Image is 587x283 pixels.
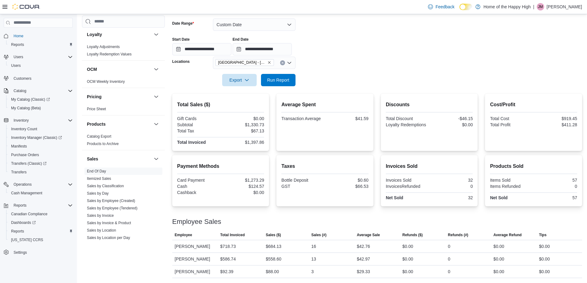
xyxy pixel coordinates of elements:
[430,184,473,189] div: 0
[9,143,29,150] a: Manifests
[483,3,531,10] p: Home of the Happy High
[220,255,236,263] div: $586.74
[6,159,75,168] a: Transfers (Classic)
[261,74,296,86] button: Run Report
[11,32,26,40] a: Home
[539,232,546,237] span: Tips
[6,168,75,176] button: Transfers
[87,79,125,84] span: OCM Weekly Inventory
[87,121,106,127] h3: Products
[222,116,264,121] div: $0.00
[87,236,130,240] a: Sales by Location per Day
[11,170,26,175] span: Transfers
[6,133,75,142] a: Inventory Manager (Classic)
[6,40,75,49] button: Reports
[177,178,219,183] div: Card Payment
[172,59,190,64] label: Locations
[11,97,50,102] span: My Catalog (Classic)
[326,178,369,183] div: $0.60
[11,53,26,61] button: Users
[402,232,423,237] span: Refunds ($)
[87,235,130,240] span: Sales by Location per Day
[6,210,75,218] button: Canadian Compliance
[11,87,29,95] button: Catalog
[266,243,281,250] div: $684.13
[87,134,111,139] a: Catalog Export
[82,133,165,150] div: Products
[87,213,114,218] a: Sales by Invoice
[9,228,73,235] span: Reports
[87,198,135,203] span: Sales by Employee (Created)
[87,141,119,146] span: Products to Archive
[459,4,472,10] input: Dark Mode
[87,169,106,174] span: End Of Day
[9,160,73,167] span: Transfers (Classic)
[538,3,543,10] span: JM
[11,42,24,47] span: Reports
[11,127,37,131] span: Inventory Count
[11,161,47,166] span: Transfers (Classic)
[535,184,577,189] div: 0
[177,116,219,121] div: Gift Cards
[222,140,264,145] div: $1,397.86
[9,41,26,48] a: Reports
[14,203,26,208] span: Reports
[87,94,101,100] h3: Pricing
[266,255,281,263] div: $558.60
[222,184,264,189] div: $124.57
[9,236,46,244] a: [US_STATE] CCRS
[6,125,75,133] button: Inventory Count
[9,62,23,69] a: Users
[11,144,27,149] span: Manifests
[6,61,75,70] button: Users
[11,106,41,111] span: My Catalog (Beta)
[87,66,151,72] button: OCM
[311,268,314,275] div: 3
[267,77,289,83] span: Run Report
[493,255,504,263] div: $0.00
[11,191,42,196] span: Cash Management
[153,66,160,73] button: OCM
[326,184,369,189] div: $66.53
[9,219,38,226] a: Dashboards
[9,236,73,244] span: Washington CCRS
[9,62,73,69] span: Users
[9,41,73,48] span: Reports
[6,227,75,236] button: Reports
[490,163,577,170] h2: Products Sold
[493,268,504,275] div: $0.00
[448,268,450,275] div: 0
[1,74,75,83] button: Customers
[220,243,236,250] div: $718.73
[386,184,428,189] div: InvoicesRefunded
[153,120,160,128] button: Products
[430,195,473,200] div: 32
[172,253,218,265] div: [PERSON_NAME]
[11,152,39,157] span: Purchase Orders
[537,3,544,10] div: Jessica Manuel
[220,232,245,237] span: Total Invoiced
[87,52,132,57] span: Loyalty Redemption Values
[11,117,73,124] span: Inventory
[9,96,73,103] span: My Catalog (Classic)
[153,31,160,38] button: Loyalty
[533,3,534,10] p: |
[177,128,219,133] div: Total Tax
[172,21,194,26] label: Date Range
[11,249,73,256] span: Settings
[535,195,577,200] div: 57
[177,122,219,127] div: Subtotal
[87,31,151,38] button: Loyalty
[11,202,29,209] button: Reports
[9,168,29,176] a: Transfers
[14,55,23,59] span: Users
[402,268,413,275] div: $0.00
[11,202,73,209] span: Reports
[172,43,231,55] input: Press the down key to open a popover containing a calendar.
[430,116,473,121] div: -$46.15
[448,232,468,237] span: Refunds (#)
[1,248,75,257] button: Settings
[226,74,253,86] span: Export
[448,243,450,250] div: 0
